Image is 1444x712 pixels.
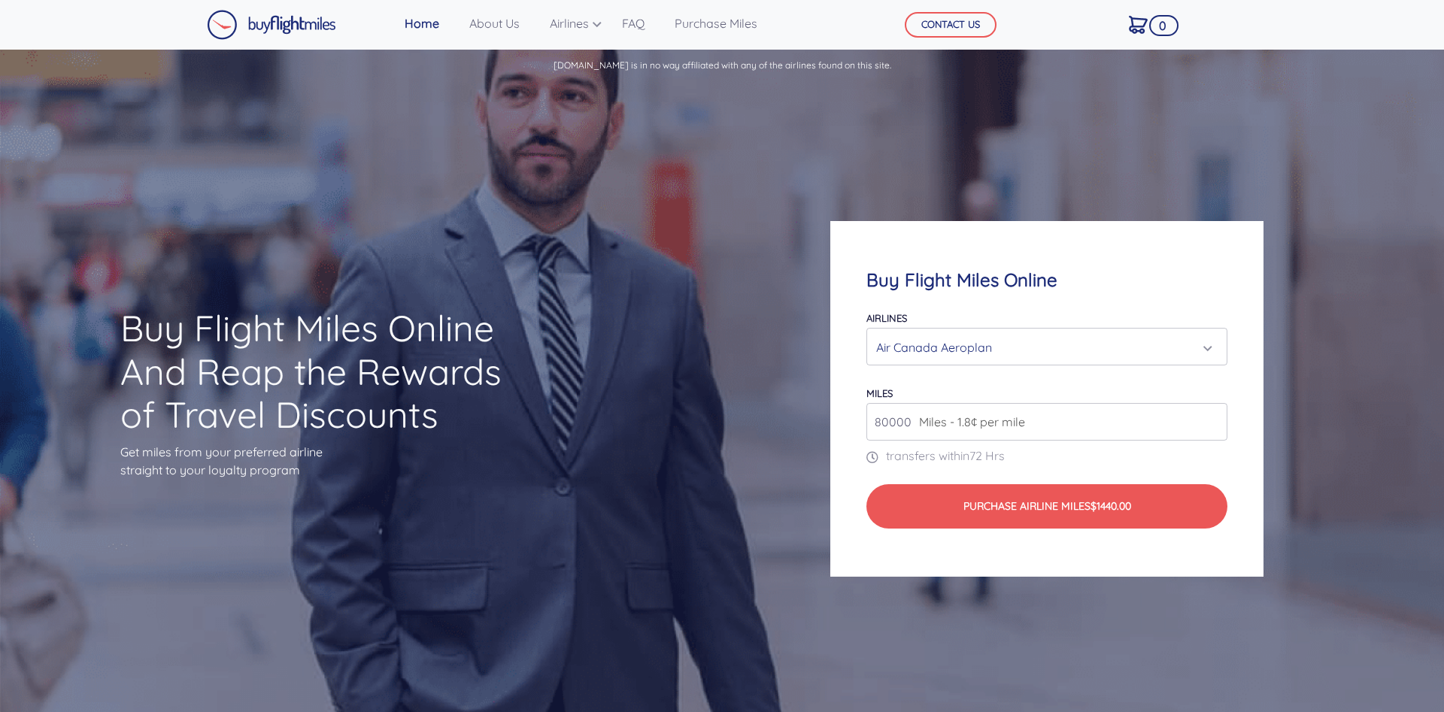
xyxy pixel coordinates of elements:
span: Miles - 1.8¢ per mile [912,413,1025,431]
a: 0 [1123,8,1154,40]
a: Airlines [544,8,598,38]
p: transfers within [866,447,1227,465]
button: Purchase Airline Miles$1440.00 [866,484,1227,529]
a: Buy Flight Miles Logo [207,6,336,44]
a: Purchase Miles [669,8,763,38]
p: Get miles from your preferred airline straight to your loyalty program [120,443,529,479]
label: Airlines [866,312,907,324]
a: About Us [463,8,526,38]
button: CONTACT US [905,12,997,38]
h4: Buy Flight Miles Online [866,269,1227,291]
label: miles [866,387,893,399]
img: Buy Flight Miles Logo [207,10,336,40]
span: 72 Hrs [969,448,1005,463]
span: $1440.00 [1091,499,1131,513]
h1: Buy Flight Miles Online And Reap the Rewards of Travel Discounts [120,307,529,437]
button: Air Canada Aeroplan [866,328,1227,365]
span: 0 [1149,15,1179,36]
a: FAQ [616,8,651,38]
img: Cart [1129,16,1148,34]
a: Home [399,8,445,38]
div: Air Canada Aeroplan [876,333,1209,362]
